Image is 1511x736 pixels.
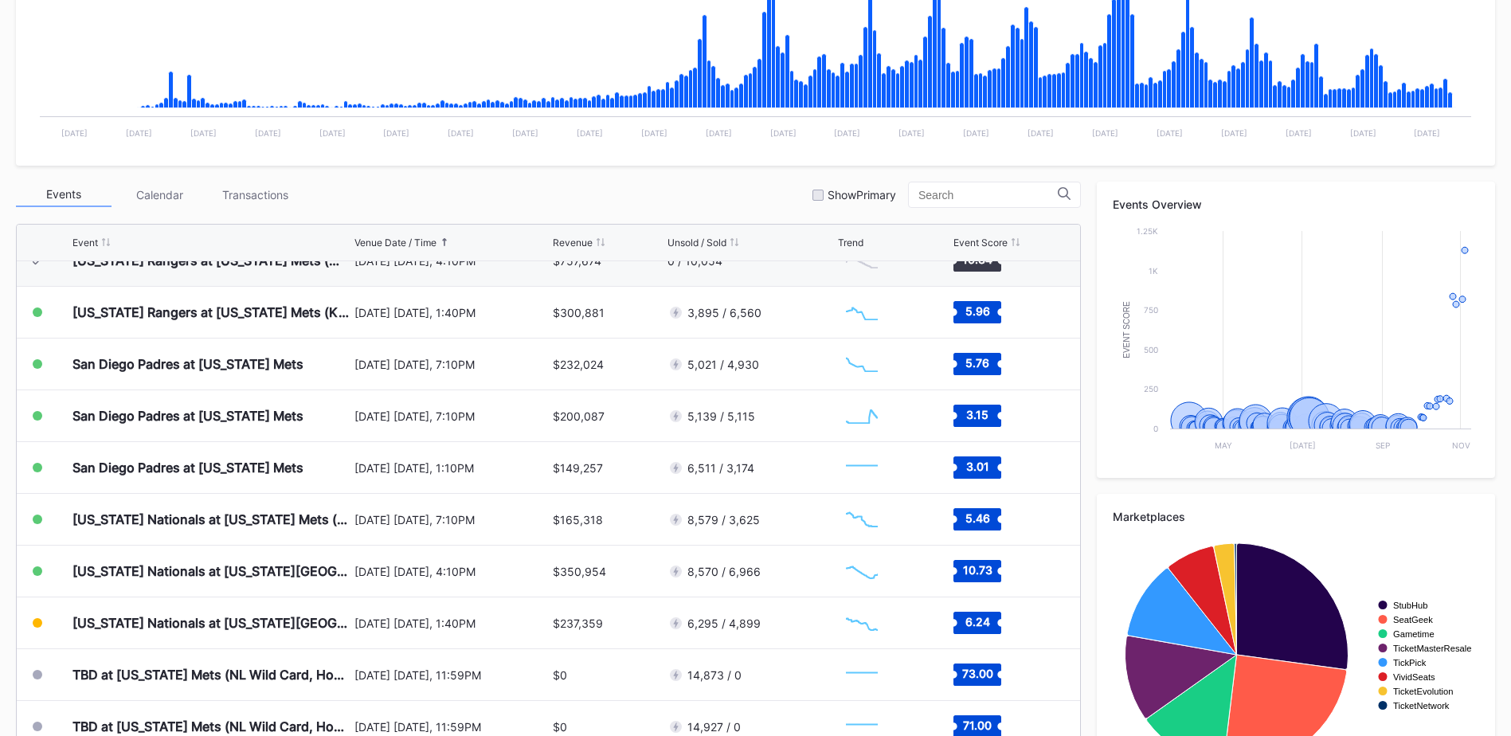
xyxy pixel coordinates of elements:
[1393,672,1435,682] text: VividSeats
[687,668,742,682] div: 14,873 / 0
[553,409,605,423] div: $200,087
[354,565,549,578] div: [DATE] [DATE], 4:10PM
[553,668,567,682] div: $0
[687,461,754,475] div: 6,511 / 3,174
[553,461,603,475] div: $149,257
[1122,301,1131,358] text: Event Score
[354,306,549,319] div: [DATE] [DATE], 1:40PM
[953,237,1008,249] div: Event Score
[354,358,549,371] div: [DATE] [DATE], 7:10PM
[838,603,886,643] svg: Chart title
[1376,440,1390,450] text: Sep
[354,668,549,682] div: [DATE] [DATE], 11:59PM
[838,237,863,249] div: Trend
[838,396,886,436] svg: Chart title
[898,128,925,138] text: [DATE]
[1393,701,1450,711] text: TicketNetwork
[354,409,549,423] div: [DATE] [DATE], 7:10PM
[1153,424,1158,433] text: 0
[965,615,989,628] text: 6.24
[553,617,603,630] div: $237,359
[1113,223,1479,462] svg: Chart title
[1452,440,1470,450] text: Nov
[963,128,989,138] text: [DATE]
[72,408,303,424] div: San Diego Padres at [US_STATE] Mets
[72,563,350,579] div: [US_STATE] Nationals at [US_STATE][GEOGRAPHIC_DATA] (Long Sleeve T-Shirt Giveaway)
[834,128,860,138] text: [DATE]
[1393,601,1428,610] text: StubHub
[1144,305,1158,315] text: 750
[1290,440,1316,450] text: [DATE]
[354,237,436,249] div: Venue Date / Time
[965,511,989,525] text: 5.46
[838,292,886,332] svg: Chart title
[1144,345,1158,354] text: 500
[1137,226,1158,236] text: 1.25k
[838,551,886,591] svg: Chart title
[126,128,152,138] text: [DATE]
[838,448,886,487] svg: Chart title
[687,720,741,734] div: 14,927 / 0
[838,655,886,695] svg: Chart title
[1350,128,1376,138] text: [DATE]
[641,128,667,138] text: [DATE]
[512,128,538,138] text: [DATE]
[61,128,88,138] text: [DATE]
[1113,198,1479,211] div: Events Overview
[72,237,98,249] div: Event
[1149,266,1158,276] text: 1k
[687,617,761,630] div: 6,295 / 4,899
[1393,629,1435,639] text: Gametime
[319,128,346,138] text: [DATE]
[72,511,350,527] div: [US_STATE] Nationals at [US_STATE] Mets (Pop-Up Home Run Apple Giveaway)
[1157,128,1183,138] text: [DATE]
[112,182,207,207] div: Calendar
[553,237,593,249] div: Revenue
[1221,128,1247,138] text: [DATE]
[1286,128,1312,138] text: [DATE]
[667,237,726,249] div: Unsold / Sold
[687,306,761,319] div: 3,895 / 6,560
[770,128,797,138] text: [DATE]
[354,461,549,475] div: [DATE] [DATE], 1:10PM
[1215,440,1232,450] text: May
[706,128,732,138] text: [DATE]
[383,128,409,138] text: [DATE]
[961,667,992,680] text: 73.00
[687,409,755,423] div: 5,139 / 5,115
[16,182,112,207] div: Events
[687,565,761,578] div: 8,570 / 6,966
[354,720,549,734] div: [DATE] [DATE], 11:59PM
[354,617,549,630] div: [DATE] [DATE], 1:40PM
[553,358,604,371] div: $232,024
[838,344,886,384] svg: Chart title
[553,513,603,527] div: $165,318
[72,356,303,372] div: San Diego Padres at [US_STATE] Mets
[828,188,896,202] div: Show Primary
[207,182,303,207] div: Transactions
[190,128,217,138] text: [DATE]
[354,513,549,527] div: [DATE] [DATE], 7:10PM
[1144,384,1158,393] text: 250
[962,563,992,577] text: 10.73
[965,356,989,370] text: 5.76
[966,408,988,421] text: 3.15
[72,615,350,631] div: [US_STATE] Nationals at [US_STATE][GEOGRAPHIC_DATA]
[1113,510,1479,523] div: Marketplaces
[1393,644,1471,653] text: TicketMasterResale
[553,720,567,734] div: $0
[1092,128,1118,138] text: [DATE]
[1393,687,1453,696] text: TicketEvolution
[687,513,760,527] div: 8,579 / 3,625
[965,460,988,473] text: 3.01
[72,667,350,683] div: TBD at [US_STATE] Mets (NL Wild Card, Home Game 1) (If Necessary)
[448,128,474,138] text: [DATE]
[72,304,350,320] div: [US_STATE] Rangers at [US_STATE] Mets (Kids Color-In Lunchbox Giveaway)
[577,128,603,138] text: [DATE]
[1028,128,1054,138] text: [DATE]
[963,718,992,732] text: 71.00
[553,565,606,578] div: $350,954
[72,718,350,734] div: TBD at [US_STATE] Mets (NL Wild Card, Home Game 2) (If Necessary)
[255,128,281,138] text: [DATE]
[838,499,886,539] svg: Chart title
